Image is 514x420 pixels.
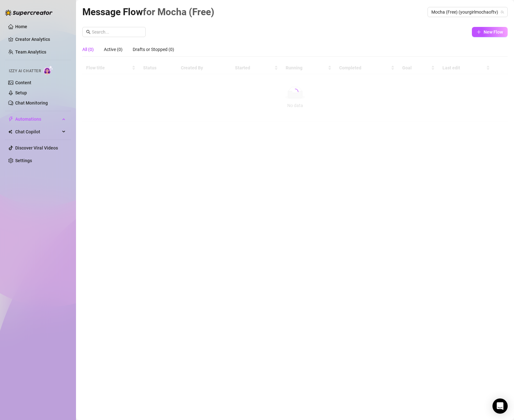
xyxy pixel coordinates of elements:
[92,29,142,35] input: Search...
[15,90,27,95] a: Setup
[15,49,46,54] a: Team Analytics
[15,100,48,105] a: Chat Monitoring
[15,127,60,137] span: Chat Copilot
[15,80,31,85] a: Content
[431,7,504,17] span: Mocha (Free) (yourgirlmochaoftv)
[5,10,53,16] img: logo-BBDzfeDw.svg
[86,30,91,34] span: search
[15,145,58,150] a: Discover Viral Videos
[15,158,32,163] a: Settings
[15,24,27,29] a: Home
[133,46,174,53] div: Drafts or Stopped (0)
[43,66,53,75] img: AI Chatter
[82,4,214,19] article: Message Flow
[500,10,504,14] span: team
[104,46,123,53] div: Active (0)
[472,27,508,37] button: New Flow
[143,6,214,17] span: for Mocha (Free)
[82,46,94,53] div: All (0)
[484,29,503,35] span: New Flow
[292,89,298,95] span: loading
[9,68,41,74] span: Izzy AI Chatter
[15,114,60,124] span: Automations
[15,34,66,44] a: Creator Analytics
[8,130,12,134] img: Chat Copilot
[477,30,481,34] span: plus
[8,117,13,122] span: thunderbolt
[492,398,508,414] div: Open Intercom Messenger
